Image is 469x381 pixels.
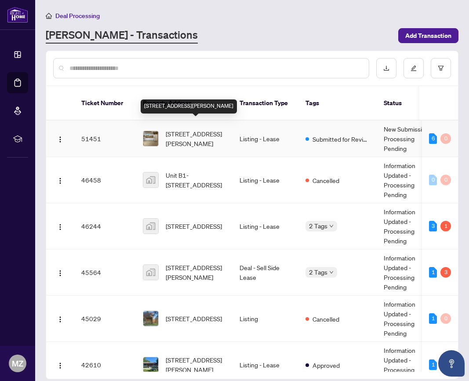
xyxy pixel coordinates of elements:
th: Status [377,86,443,121]
span: download [383,65,389,71]
span: [STREET_ADDRESS] [166,314,222,323]
td: Listing [233,296,298,342]
img: thumbnail-img [143,357,158,372]
td: 46244 [74,203,136,249]
img: thumbnail-img [143,311,158,326]
a: [PERSON_NAME] - Transactions [46,28,198,44]
div: 0 [429,175,437,185]
button: Logo [53,311,67,326]
img: Logo [57,362,64,369]
span: edit [411,65,417,71]
td: Deal - Sell Side Lease [233,249,298,296]
img: Logo [57,177,64,184]
span: 2 Tags [309,267,327,277]
img: thumbnail-img [143,131,158,146]
span: Submitted for Review [313,134,370,144]
td: Information Updated - Processing Pending [377,249,443,296]
span: home [46,13,52,19]
td: Listing - Lease [233,121,298,157]
button: Add Transaction [398,28,458,43]
button: download [376,58,396,78]
div: 1 [429,313,437,324]
div: 1 [429,267,437,278]
span: Approved [313,360,340,370]
span: Unit B1-[STREET_ADDRESS] [166,170,225,190]
span: Add Transaction [405,29,451,43]
td: 45564 [74,249,136,296]
button: Logo [53,265,67,279]
span: Cancelled [313,314,339,324]
th: Tags [298,86,377,121]
div: 0 [440,313,451,324]
img: Logo [57,136,64,143]
button: Logo [53,132,67,146]
span: filter [438,65,444,71]
img: Logo [57,316,64,323]
img: thumbnail-img [143,172,158,187]
div: 6 [429,133,437,144]
td: New Submission - Processing Pending [377,121,443,157]
th: Property Address [136,86,233,121]
td: 46458 [74,157,136,203]
span: [STREET_ADDRESS][PERSON_NAME] [166,355,225,374]
img: thumbnail-img [143,265,158,280]
div: [STREET_ADDRESS][PERSON_NAME] [141,99,237,114]
div: 0 [440,175,451,185]
th: Transaction Type [233,86,298,121]
span: [STREET_ADDRESS][PERSON_NAME] [166,129,225,148]
td: 51451 [74,121,136,157]
span: down [329,270,334,275]
td: Information Updated - Processing Pending [377,203,443,249]
span: 2 Tags [309,221,327,231]
span: Cancelled [313,176,339,185]
div: 3 [429,221,437,231]
div: 1 [429,359,437,370]
button: Logo [53,173,67,187]
span: [STREET_ADDRESS] [166,221,222,231]
span: down [329,224,334,228]
img: Logo [57,270,64,277]
td: Information Updated - Processing Pending [377,296,443,342]
span: MZ [12,357,23,370]
div: 0 [440,133,451,144]
div: 1 [440,221,451,231]
td: Listing - Lease [233,157,298,203]
img: logo [7,7,28,23]
span: Deal Processing [55,12,100,20]
button: Logo [53,358,67,372]
th: Ticket Number [74,86,136,121]
button: filter [431,58,451,78]
td: 45029 [74,296,136,342]
button: edit [404,58,424,78]
button: Open asap [438,350,465,377]
td: Information Updated - Processing Pending [377,157,443,203]
span: [STREET_ADDRESS][PERSON_NAME] [166,263,225,282]
button: Logo [53,219,67,233]
img: Logo [57,223,64,231]
td: Listing - Lease [233,203,298,249]
img: thumbnail-img [143,219,158,234]
div: 3 [440,267,451,278]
